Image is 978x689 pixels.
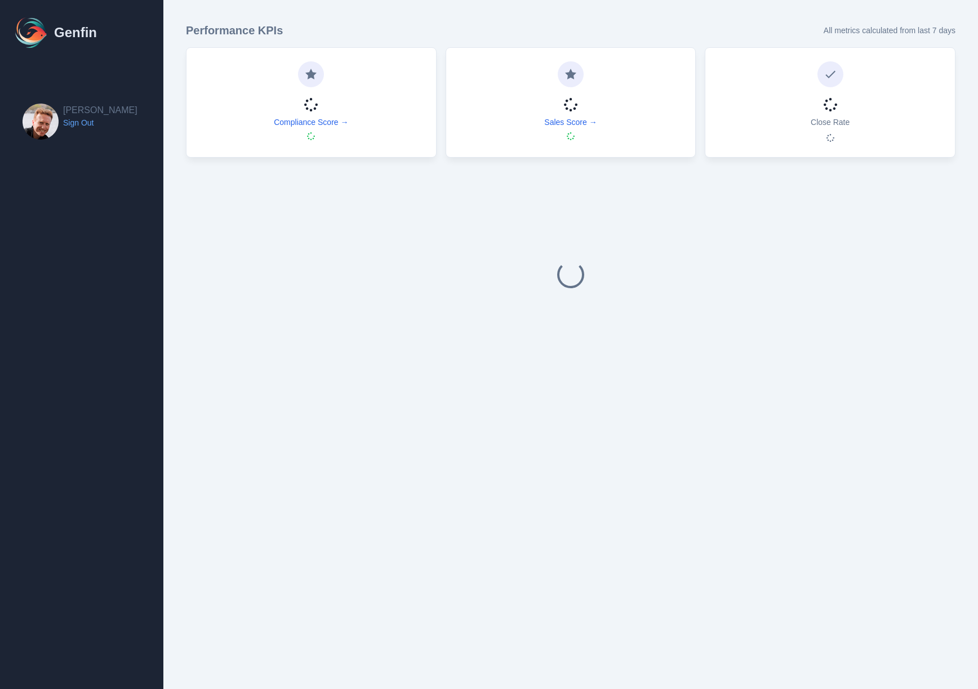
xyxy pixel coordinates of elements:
[544,117,597,128] a: Sales Score →
[811,117,850,128] p: Close Rate
[63,117,137,128] a: Sign Out
[54,24,97,42] h1: Genfin
[23,104,59,140] img: Brian Dunagan
[274,117,348,128] a: Compliance Score →
[63,104,137,117] h2: [PERSON_NAME]
[14,15,50,51] img: Logo
[824,25,955,36] p: All metrics calculated from last 7 days
[186,23,283,38] h3: Performance KPIs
